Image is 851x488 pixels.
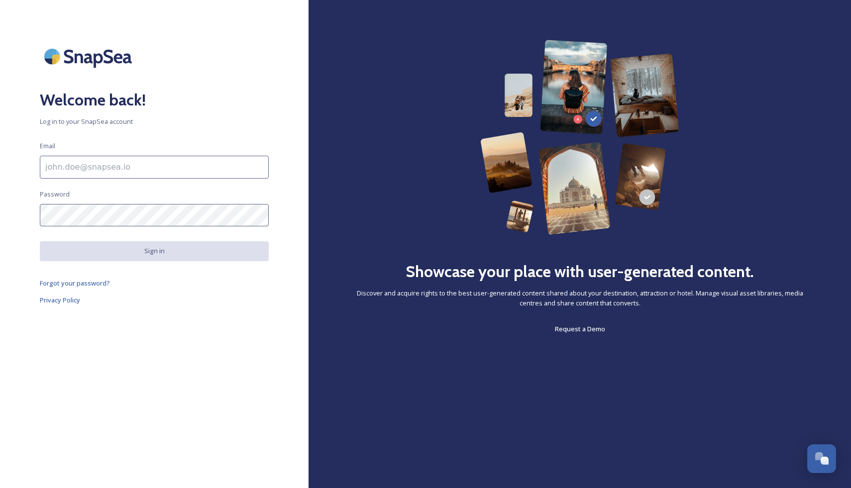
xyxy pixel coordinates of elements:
[40,40,139,73] img: SnapSea Logo
[40,141,55,151] span: Email
[348,289,811,307] span: Discover and acquire rights to the best user-generated content shared about your destination, att...
[807,444,836,473] button: Open Chat
[40,295,80,304] span: Privacy Policy
[40,88,269,112] h2: Welcome back!
[40,294,269,306] a: Privacy Policy
[555,323,605,335] a: Request a Demo
[40,190,70,199] span: Password
[555,324,605,333] span: Request a Demo
[40,241,269,261] button: Sign in
[40,277,269,289] a: Forgot your password?
[40,117,269,126] span: Log in to your SnapSea account
[40,156,269,179] input: john.doe@snapsea.io
[40,279,110,288] span: Forgot your password?
[406,260,754,284] h2: Showcase your place with user-generated content.
[480,40,679,235] img: 63b42ca75bacad526042e722_Group%20154-p-800.png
